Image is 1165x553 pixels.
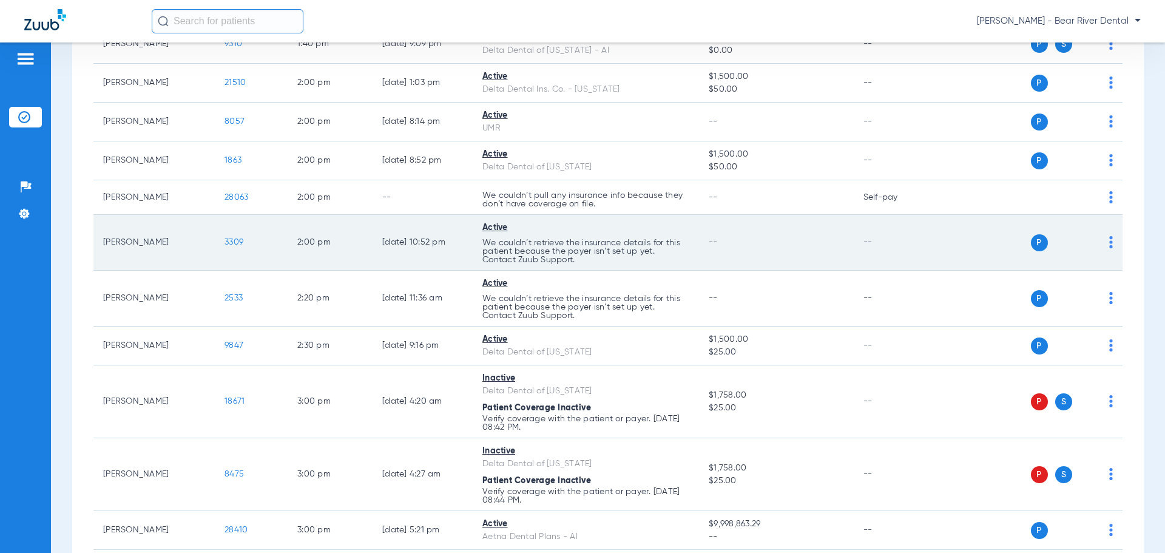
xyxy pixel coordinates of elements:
[1055,466,1072,483] span: S
[1109,154,1113,166] img: group-dot-blue.svg
[24,9,66,30] img: Zuub Logo
[225,341,243,350] span: 9847
[482,385,689,398] div: Delta Dental of [US_STATE]
[93,438,215,511] td: [PERSON_NAME]
[1031,114,1048,131] span: P
[93,511,215,550] td: [PERSON_NAME]
[854,103,936,141] td: --
[1055,393,1072,410] span: S
[482,277,689,290] div: Active
[709,70,843,83] span: $1,500.00
[373,271,473,327] td: [DATE] 11:36 AM
[709,117,718,126] span: --
[854,271,936,327] td: --
[288,141,373,180] td: 2:00 PM
[225,397,245,405] span: 18671
[1109,76,1113,89] img: group-dot-blue.svg
[1109,191,1113,203] img: group-dot-blue.svg
[288,215,373,271] td: 2:00 PM
[288,180,373,215] td: 2:00 PM
[93,365,215,438] td: [PERSON_NAME]
[482,122,689,135] div: UMR
[1031,466,1048,483] span: P
[373,511,473,550] td: [DATE] 5:21 PM
[854,327,936,365] td: --
[482,477,591,485] span: Patient Coverage Inactive
[1109,395,1113,407] img: group-dot-blue.svg
[225,238,243,246] span: 3309
[93,25,215,64] td: [PERSON_NAME]
[225,294,243,302] span: 2533
[225,78,246,87] span: 21510
[709,402,843,415] span: $25.00
[709,518,843,531] span: $9,998,863.29
[225,156,241,165] span: 1863
[1109,292,1113,304] img: group-dot-blue.svg
[709,531,843,543] span: --
[1109,236,1113,248] img: group-dot-blue.svg
[709,333,843,346] span: $1,500.00
[482,70,689,83] div: Active
[482,415,689,432] p: Verify coverage with the patient or payer. [DATE] 08:42 PM.
[288,327,373,365] td: 2:30 PM
[288,271,373,327] td: 2:20 PM
[93,215,215,271] td: [PERSON_NAME]
[373,103,473,141] td: [DATE] 8:14 PM
[373,327,473,365] td: [DATE] 9:16 PM
[854,215,936,271] td: --
[709,83,843,96] span: $50.00
[709,475,843,487] span: $25.00
[482,44,689,57] div: Delta Dental of [US_STATE] - AI
[1055,36,1072,53] span: S
[288,64,373,103] td: 2:00 PM
[1109,468,1113,480] img: group-dot-blue.svg
[709,294,718,302] span: --
[482,458,689,470] div: Delta Dental of [US_STATE]
[225,39,242,48] span: 9310
[854,365,936,438] td: --
[373,180,473,215] td: --
[288,365,373,438] td: 3:00 PM
[93,327,215,365] td: [PERSON_NAME]
[709,148,843,161] span: $1,500.00
[373,365,473,438] td: [DATE] 4:20 AM
[1031,75,1048,92] span: P
[854,438,936,511] td: --
[977,15,1141,27] span: [PERSON_NAME] - Bear River Dental
[854,25,936,64] td: --
[1109,115,1113,127] img: group-dot-blue.svg
[373,438,473,511] td: [DATE] 4:27 AM
[1031,522,1048,539] span: P
[373,215,473,271] td: [DATE] 10:52 PM
[93,180,215,215] td: [PERSON_NAME]
[709,193,718,202] span: --
[152,9,303,33] input: Search for patients
[1031,393,1048,410] span: P
[482,445,689,458] div: Inactive
[482,191,689,208] p: We couldn’t pull any insurance info because they don’t have coverage on file.
[709,389,843,402] span: $1,758.00
[373,141,473,180] td: [DATE] 8:52 PM
[854,511,936,550] td: --
[1104,495,1165,553] iframe: Chat Widget
[482,161,689,174] div: Delta Dental of [US_STATE]
[1031,152,1048,169] span: P
[482,294,689,320] p: We couldn’t retrieve the insurance details for this patient because the payer isn’t set up yet. C...
[709,346,843,359] span: $25.00
[1109,38,1113,50] img: group-dot-blue.svg
[482,148,689,161] div: Active
[93,103,215,141] td: [PERSON_NAME]
[482,346,689,359] div: Delta Dental of [US_STATE]
[709,462,843,475] span: $1,758.00
[482,487,689,504] p: Verify coverage with the patient or payer. [DATE] 08:44 PM.
[288,438,373,511] td: 3:00 PM
[16,52,35,66] img: hamburger-icon
[93,64,215,103] td: [PERSON_NAME]
[709,238,718,246] span: --
[373,64,473,103] td: [DATE] 1:03 PM
[1031,290,1048,307] span: P
[854,64,936,103] td: --
[482,239,689,264] p: We couldn’t retrieve the insurance details for this patient because the payer isn’t set up yet. C...
[482,404,591,412] span: Patient Coverage Inactive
